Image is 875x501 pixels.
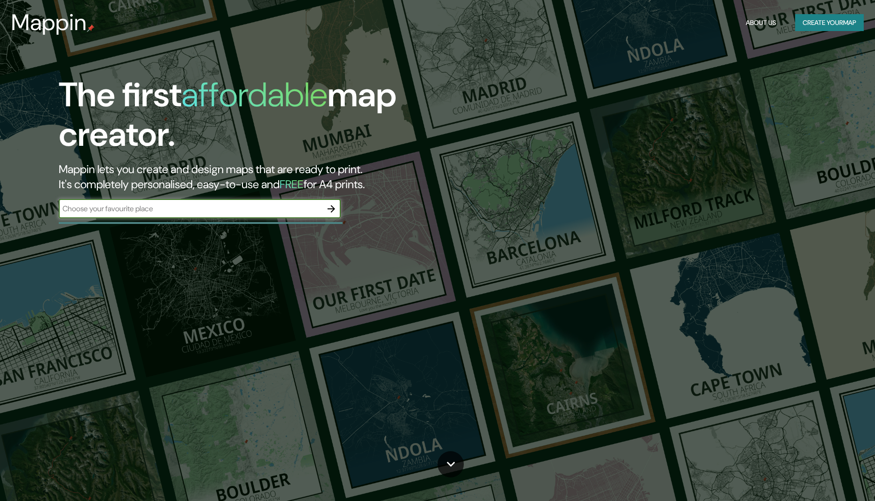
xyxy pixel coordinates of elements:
button: About Us [742,14,780,32]
button: Create yourmap [795,14,864,32]
h3: Mappin [11,9,87,36]
img: mappin-pin [87,24,94,32]
h1: affordable [181,73,328,117]
h2: Mappin lets you create and design maps that are ready to print. It's completely personalised, eas... [59,162,496,192]
h1: The first map creator. [59,75,496,162]
h5: FREE [280,177,304,191]
input: Choose your favourite place [59,203,322,214]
